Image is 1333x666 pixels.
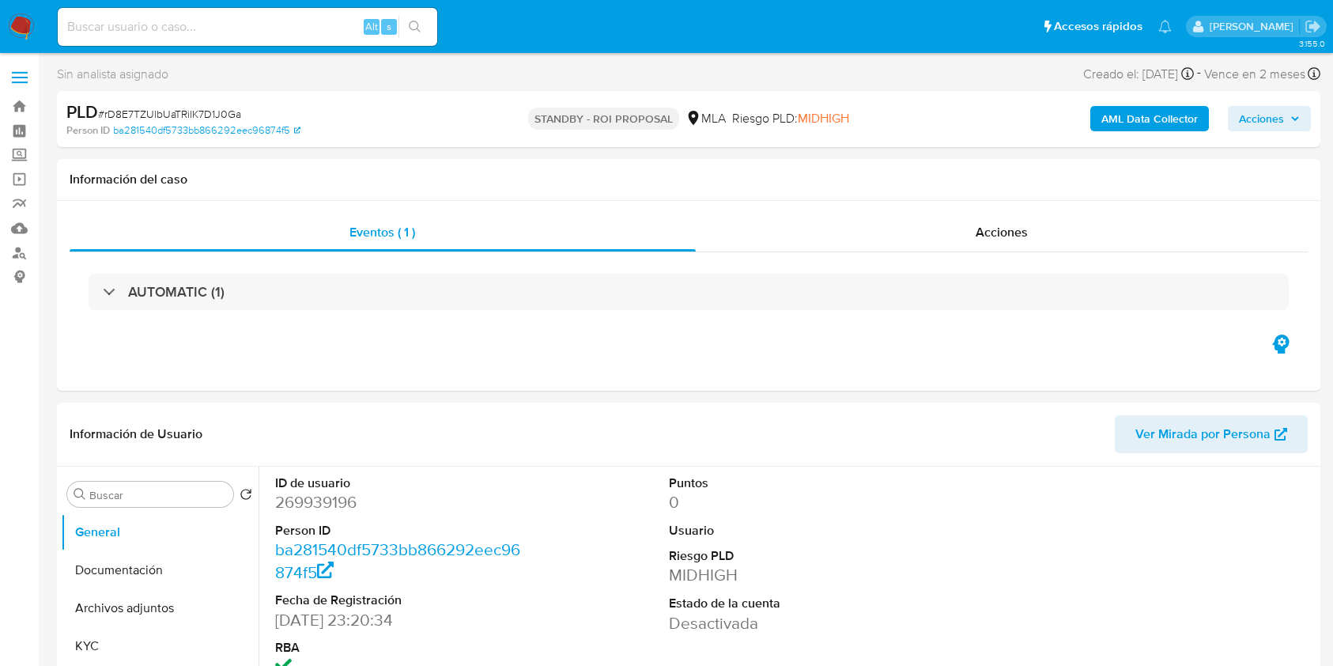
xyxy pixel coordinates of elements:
button: Buscar [74,488,86,501]
dd: Desactivada [669,612,916,634]
dt: Usuario [669,522,916,539]
dt: Puntos [669,475,916,492]
b: PLD [66,99,98,124]
span: Riesgo PLD: [732,110,849,127]
div: Creado el: [DATE] [1083,63,1194,85]
span: Sin analista asignado [57,66,168,83]
button: General [61,513,259,551]
p: STANDBY - ROI PROPOSAL [528,108,679,130]
span: # rD8E7TZUlbUaTRilK7D1J0Ga [98,106,241,122]
span: Vence en 2 meses [1204,66,1305,83]
dt: ID de usuario [275,475,522,492]
h3: AUTOMATIC (1) [128,283,225,301]
span: Acciones [976,223,1028,241]
span: Accesos rápidos [1054,18,1142,35]
button: Ver Mirada por Persona [1115,415,1308,453]
a: ba281540df5733bb866292eec96874f5 [275,538,520,583]
span: s [387,19,391,34]
b: Person ID [66,123,110,138]
dd: 269939196 [275,491,522,513]
dt: Riesgo PLD [669,547,916,565]
a: Notificaciones [1158,20,1172,33]
button: Documentación [61,551,259,589]
span: Ver Mirada por Persona [1135,415,1271,453]
h1: Información de Usuario [70,426,202,442]
span: Eventos ( 1 ) [349,223,415,241]
p: patricia.mayol@mercadolibre.com [1210,19,1299,34]
button: Volver al orden por defecto [240,488,252,505]
span: Acciones [1239,106,1284,131]
dt: RBA [275,639,522,657]
button: Archivos adjuntos [61,589,259,627]
input: Buscar [89,488,227,502]
dt: Estado de la cuenta [669,595,916,612]
a: Salir [1305,18,1321,35]
span: Alt [365,19,378,34]
dt: Fecha de Registración [275,592,522,609]
span: - [1197,63,1201,85]
dd: [DATE] 23:20:34 [275,609,522,631]
input: Buscar usuario o caso... [58,17,437,37]
button: AML Data Collector [1090,106,1209,131]
div: AUTOMATIC (1) [89,274,1289,310]
dt: Person ID [275,522,522,539]
h1: Información del caso [70,172,1308,187]
a: ba281540df5733bb866292eec96874f5 [113,123,300,138]
span: MIDHIGH [798,109,849,127]
button: Acciones [1228,106,1311,131]
b: AML Data Collector [1101,106,1198,131]
dd: 0 [669,491,916,513]
div: MLA [685,110,726,127]
dd: MIDHIGH [669,564,916,586]
button: KYC [61,627,259,665]
button: search-icon [398,16,431,38]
